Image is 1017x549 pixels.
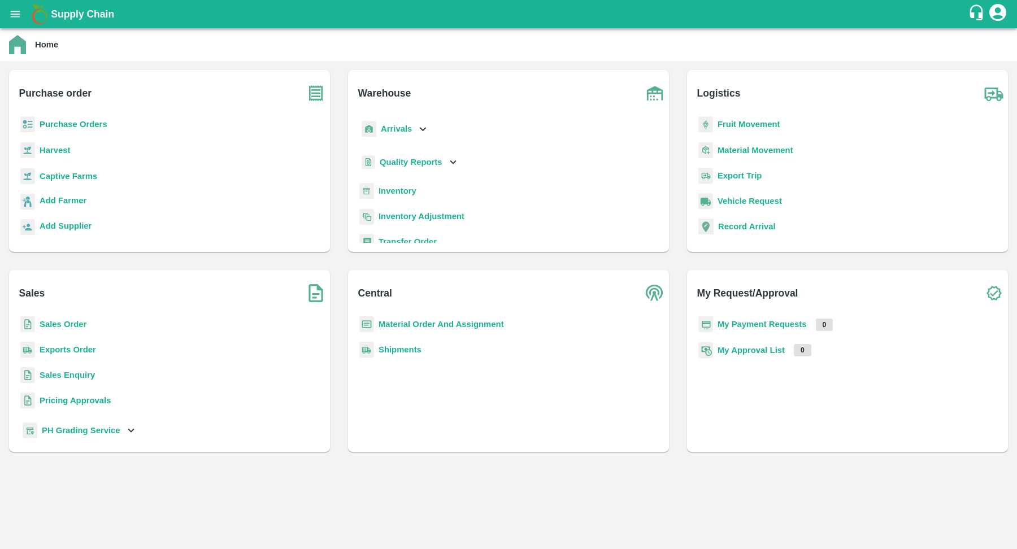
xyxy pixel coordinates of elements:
[980,79,1008,107] img: truck
[698,219,714,234] img: recordArrival
[718,146,793,155] a: Material Movement
[40,221,92,230] b: Add Supplier
[359,342,374,358] img: shipments
[698,193,713,210] img: vehicle
[641,279,669,307] img: central
[379,237,437,246] a: Transfer Order
[302,79,330,107] img: purchase
[697,285,798,301] b: My Request/Approval
[20,168,35,185] img: harvest
[23,422,37,439] img: whTracker
[718,120,780,129] a: Fruit Movement
[362,121,376,137] img: whArrival
[35,40,58,49] b: Home
[380,158,442,167] b: Quality Reports
[698,142,713,159] img: material
[359,208,374,225] img: inventory
[379,320,504,329] a: Material Order And Assignment
[20,393,35,409] img: sales
[42,426,120,435] b: PH Grading Service
[302,279,330,307] img: soSales
[40,396,111,405] a: Pricing Approvals
[20,418,137,443] div: PH Grading Service
[718,197,782,206] a: Vehicle Request
[19,85,92,101] b: Purchase order
[20,116,35,133] img: reciept
[379,345,421,354] a: Shipments
[718,346,785,355] a: My Approval List
[40,172,97,181] a: Captive Farms
[359,116,429,142] div: Arrivals
[20,367,35,384] img: sales
[641,79,669,107] img: warehouse
[718,222,776,231] a: Record Arrival
[358,85,411,101] b: Warehouse
[358,285,392,301] b: Central
[697,85,741,101] b: Logistics
[19,285,45,301] b: Sales
[51,6,968,22] a: Supply Chain
[698,116,713,133] img: fruit
[794,344,811,356] p: 0
[968,4,988,24] div: customer-support
[381,124,412,133] b: Arrivals
[40,220,92,235] a: Add Supplier
[20,342,35,358] img: shipments
[20,219,35,236] img: supplier
[359,151,459,174] div: Quality Reports
[816,319,833,331] p: 0
[40,120,107,129] a: Purchase Orders
[40,194,86,210] a: Add Farmer
[40,146,70,155] a: Harvest
[51,8,114,20] b: Supply Chain
[359,316,374,333] img: centralMaterial
[40,196,86,205] b: Add Farmer
[9,35,26,54] img: home
[28,3,51,25] img: logo
[40,345,96,354] a: Exports Order
[359,183,374,199] img: whInventory
[20,142,35,159] img: harvest
[379,186,416,195] a: Inventory
[40,371,95,380] a: Sales Enquiry
[980,279,1008,307] img: check
[20,194,35,210] img: farmer
[718,171,762,180] a: Export Trip
[362,155,375,169] img: qualityReport
[2,1,28,27] button: open drawer
[359,234,374,250] img: whTransfer
[988,2,1008,26] div: account of current user
[379,212,464,221] a: Inventory Adjustment
[698,342,713,359] img: approval
[20,316,35,333] img: sales
[698,168,713,184] img: delivery
[718,320,807,329] a: My Payment Requests
[40,320,86,329] a: Sales Order
[698,316,713,333] img: payment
